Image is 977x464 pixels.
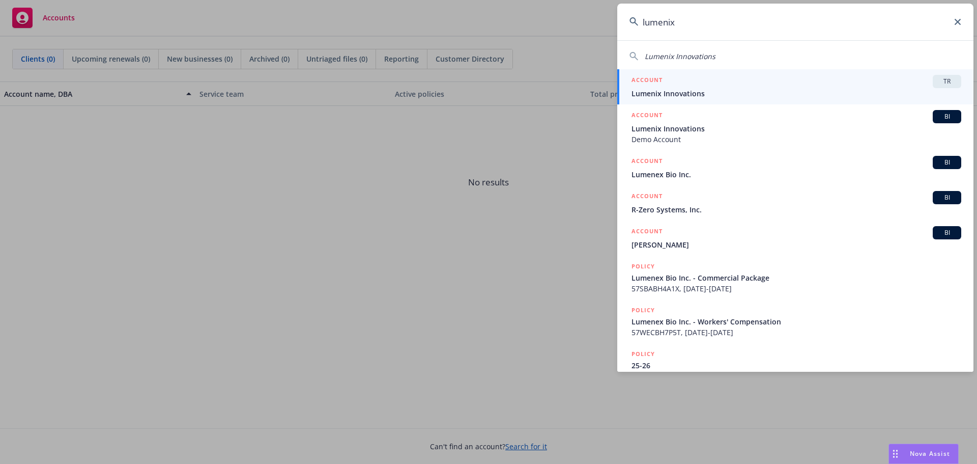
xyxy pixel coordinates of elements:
a: ACCOUNTTRLumenix Innovations [617,69,973,104]
h5: ACCOUNT [631,226,663,238]
a: POLICYLumenex Bio Inc. - Commercial Package57SBABH4A1X, [DATE]-[DATE] [617,256,973,299]
span: BI [937,158,957,167]
span: Lumenex Bio Inc. [631,169,961,180]
span: Demo Account [631,134,961,145]
span: Lumenex Bio Inc. - Commercial Package [631,272,961,283]
h5: POLICY [631,305,655,315]
h5: ACCOUNT [631,75,663,87]
a: POLICYLumenex Bio Inc. - Workers' Compensation57WECBH7P5T, [DATE]-[DATE] [617,299,973,343]
h5: ACCOUNT [631,191,663,203]
div: Drag to move [889,444,902,463]
span: TR [937,77,957,86]
h5: ACCOUNT [631,110,663,122]
h5: POLICY [631,349,655,359]
h5: POLICY [631,261,655,271]
a: ACCOUNTBI[PERSON_NAME] [617,221,973,256]
span: 57SBABH4A1X, [DATE]-[DATE] [631,283,961,294]
span: Lumenix Innovations [631,123,961,134]
span: BI [937,228,957,237]
a: ACCOUNTBILumenix InnovationsDemo Account [617,104,973,150]
span: Lumenex Bio Inc. - Workers' Compensation [631,316,961,327]
a: ACCOUNTBILumenex Bio Inc. [617,150,973,185]
span: Lumenix Innovations [645,51,715,61]
button: Nova Assist [888,444,959,464]
span: BI [937,193,957,202]
h5: ACCOUNT [631,156,663,168]
a: ACCOUNTBIR-Zero Systems, Inc. [617,185,973,221]
span: 25-26 [631,360,961,371]
input: Search... [617,4,973,40]
span: BI [937,112,957,121]
span: [PERSON_NAME] [631,239,961,250]
span: Lumenix Innovations [631,88,961,99]
span: 57WECBH7P5T, [DATE]-[DATE] [631,327,961,338]
span: Nova Assist [910,449,950,458]
span: R-Zero Systems, Inc. [631,204,961,215]
a: POLICY25-2657 SBA BH4A1X, [DATE]-[DATE] [617,343,973,387]
span: 57 SBA BH4A1X, [DATE]-[DATE] [631,371,961,381]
